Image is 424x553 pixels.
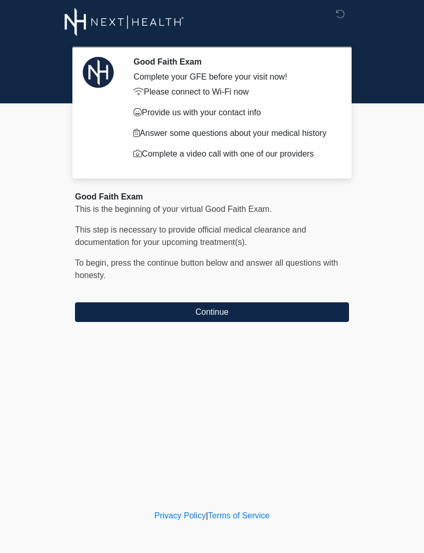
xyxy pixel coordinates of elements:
[133,71,334,83] div: Complete your GFE before your visit now!
[75,258,338,280] span: To begin, ﻿﻿﻿﻿﻿﻿press the continue button below and answer all questions with honesty.
[133,148,334,160] p: Complete a video call with one of our providers
[133,86,334,98] p: Please connect to Wi-Fi now
[206,511,208,520] a: |
[75,302,349,322] button: Continue
[208,511,269,520] a: Terms of Service
[65,8,184,36] img: Next-Health Logo
[155,511,206,520] a: Privacy Policy
[133,127,334,140] p: Answer some questions about your medical history
[133,57,334,67] h2: Good Faith Exam
[83,57,114,88] img: Agent Avatar
[75,205,272,213] span: This is the beginning of your virtual Good Faith Exam.
[75,225,306,247] span: This step is necessary to provide official medical clearance and documentation for your upcoming ...
[75,191,349,203] div: Good Faith Exam
[133,106,334,119] p: Provide us with your contact info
